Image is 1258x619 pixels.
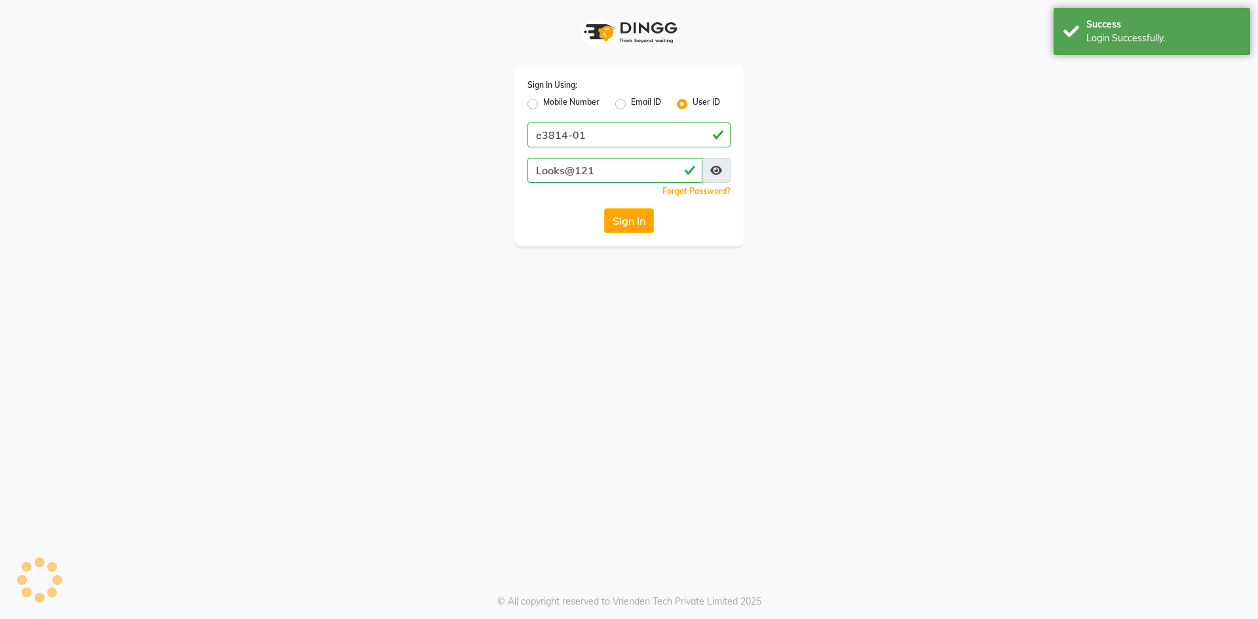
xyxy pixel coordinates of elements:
div: Login Successfully. [1086,31,1240,45]
label: Sign In Using: [527,79,577,91]
a: Forgot Password? [662,186,731,196]
img: logo1.svg [577,13,681,52]
label: Mobile Number [543,96,600,112]
button: Sign In [604,208,654,233]
label: Email ID [631,96,661,112]
label: User ID [693,96,720,112]
input: Username [527,158,702,183]
input: Username [527,122,731,147]
div: Success [1086,18,1240,31]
